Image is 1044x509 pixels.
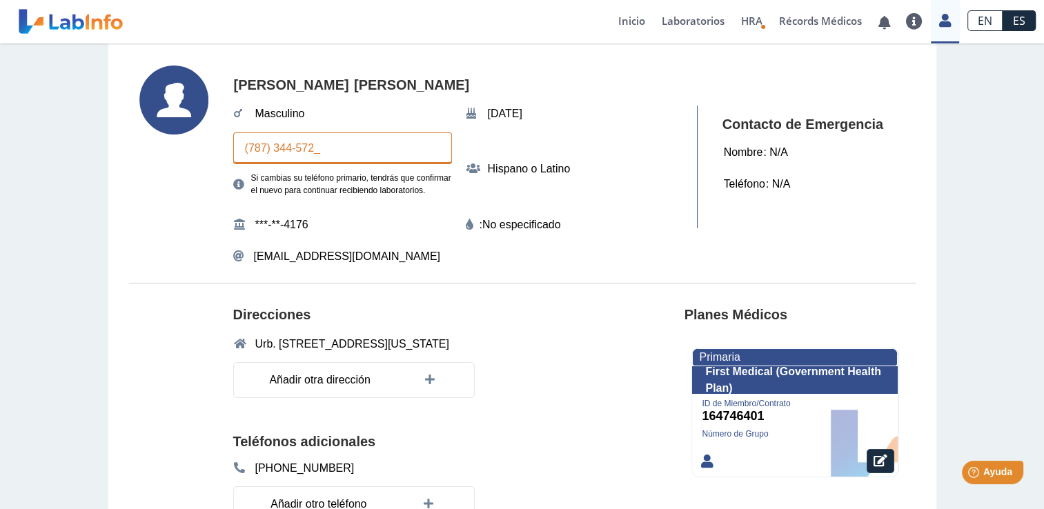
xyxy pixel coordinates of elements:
[350,73,473,98] span: [PERSON_NAME]
[484,101,526,126] span: [DATE]
[482,217,561,233] editable: No especificado
[251,332,453,357] span: Urb. [STREET_ADDRESS][US_STATE]
[233,307,311,323] h4: Direcciones
[251,172,452,197] small: Si cambias su teléfono primario, tendrás que confirmar el nuevo para continuar recibiendo laborat...
[230,73,353,98] span: [PERSON_NAME]
[720,140,767,165] span: Nombre
[741,14,762,28] span: HRA
[1003,10,1036,31] a: ES
[716,171,798,197] div: : N/A
[967,10,1003,31] a: EN
[720,172,769,197] span: Teléfono
[251,456,359,481] span: [PHONE_NUMBER]
[700,351,740,363] span: Primaria
[233,434,578,450] h4: Teléfonos adicionales
[722,117,893,133] h4: Contacto de Emergencia
[251,101,309,126] span: Masculino
[254,248,440,265] span: [EMAIL_ADDRESS][DOMAIN_NAME]
[484,157,575,181] span: Hispano o Latino
[265,368,374,392] span: Añadir otra dirección
[684,307,787,323] h4: Planes Médicos
[716,139,796,166] div: : N/A
[466,217,684,233] div: :
[921,455,1029,494] iframe: Help widget launcher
